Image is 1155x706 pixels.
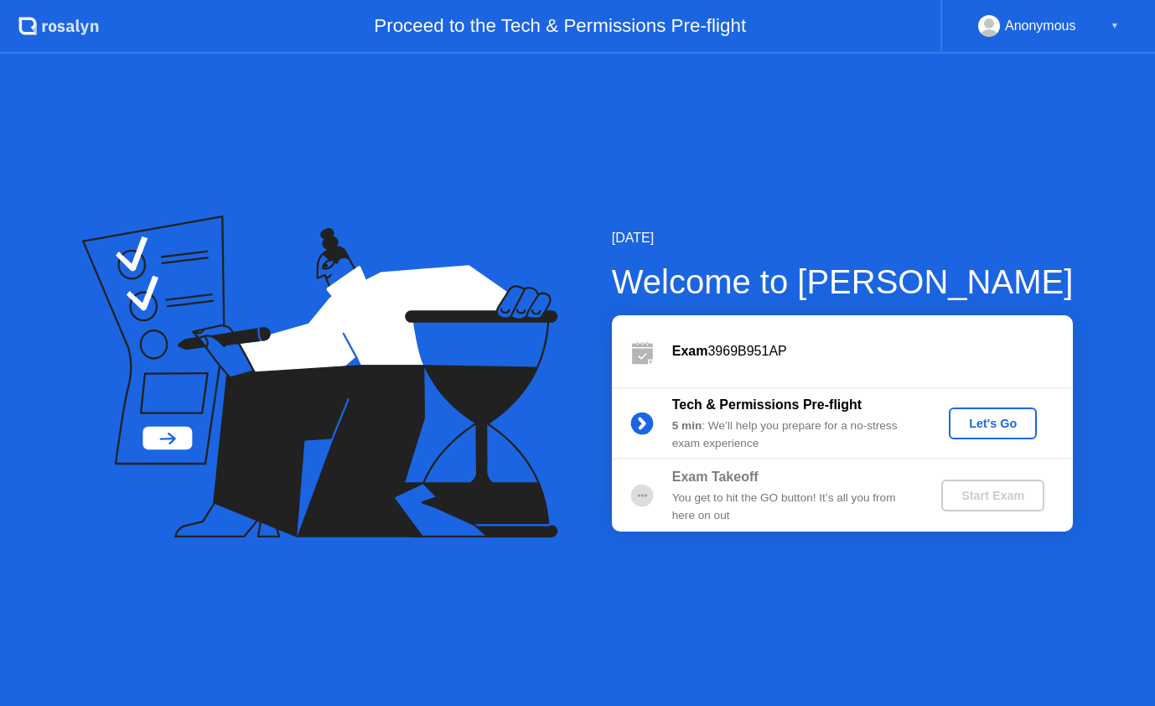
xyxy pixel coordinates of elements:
div: Welcome to [PERSON_NAME] [612,257,1074,307]
div: You get to hit the GO button! It’s all you from here on out [672,490,914,524]
div: [DATE] [612,228,1074,248]
div: 3969B951AP [672,341,1073,361]
b: Exam [672,344,708,358]
b: Exam Takeoff [672,470,759,484]
b: 5 min [672,419,702,432]
div: Anonymous [1005,15,1076,37]
div: : We’ll help you prepare for a no-stress exam experience [672,418,914,452]
div: Let's Go [956,417,1030,430]
div: Start Exam [948,489,1038,502]
button: Let's Go [949,408,1037,439]
button: Start Exam [941,480,1044,511]
b: Tech & Permissions Pre-flight [672,397,862,412]
div: ▼ [1111,15,1119,37]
